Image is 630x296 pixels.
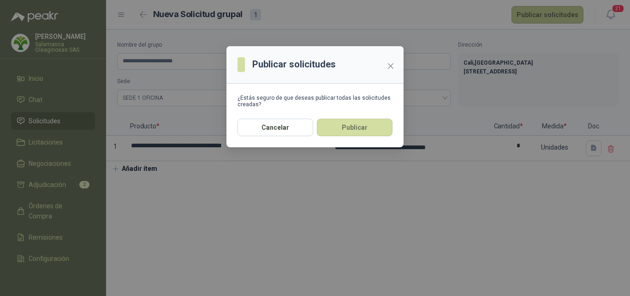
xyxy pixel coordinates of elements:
[238,95,392,108] div: ¿Estás seguro de que deseas publicar todas las solicitudes creadas?
[387,62,394,70] span: close
[383,59,398,73] button: Close
[317,119,392,136] button: Publicar
[238,119,313,136] button: Cancelar
[252,57,336,72] h3: Publicar solicitudes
